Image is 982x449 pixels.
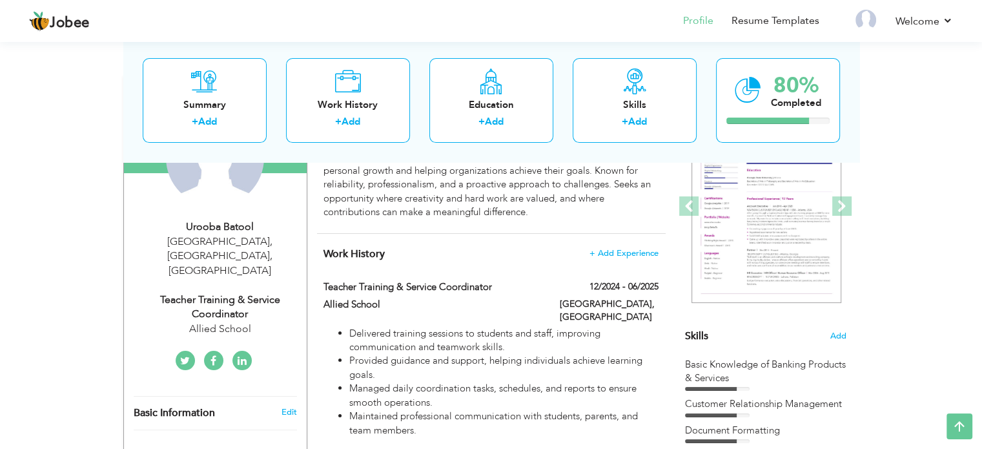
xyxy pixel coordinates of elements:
img: jobee.io [29,11,50,32]
span: Add [830,330,846,342]
div: Summary [153,98,256,112]
div: Document Formatting [685,424,846,437]
img: Profile Img [855,10,876,30]
div: Education [440,98,543,112]
li: Provided guidance and support, helping individuals achieve learning goals. [349,354,658,382]
span: Jobee [50,16,90,30]
li: Managed daily coordination tasks, schedules, and reports to ensure smooth operations. [349,382,658,410]
div: Skills [583,98,686,112]
a: Jobee [29,11,90,32]
label: + [192,116,198,129]
div: Customer Relationship Management [685,397,846,411]
li: Delivered training sessions to students and staff, improving communication and teamwork skills. [349,327,658,355]
div: Teacher Training & Service Coordinator [134,293,307,322]
label: 12/2024 - 06/2025 [589,280,659,293]
label: + [478,116,485,129]
a: Edit [281,406,296,418]
div: Work History [296,98,400,112]
li: Maintained professional communication with students, parents, and team members. [349,410,658,437]
label: [GEOGRAPHIC_DATA], [GEOGRAPHIC_DATA] [560,298,659,324]
span: + Add Experience [589,249,659,258]
div: Completed [771,96,821,110]
a: Resume Templates [731,14,819,28]
span: Skills [685,329,708,343]
label: + [335,116,342,129]
a: Add [485,116,504,129]
a: Add [198,116,217,129]
a: Add [342,116,360,129]
div: [GEOGRAPHIC_DATA], [GEOGRAPHIC_DATA] [GEOGRAPHIC_DATA] [134,235,307,279]
div: Urooba Batool [134,220,307,235]
label: Teacher Training & Service Coordinator [323,280,540,294]
div: Basic Knowledge of Banking Products & Services [685,358,846,386]
div: Allied School [134,322,307,337]
div: A dedicated and motivated professional with a passion for delivering high-quality work and exceed... [323,109,658,219]
h4: This helps to show the companies you have worked for. [323,247,658,260]
a: Add [628,116,647,129]
span: , [270,249,272,263]
label: Allied School [323,298,540,311]
label: + [622,116,628,129]
a: Profile [683,14,713,28]
a: Welcome [895,14,953,29]
div: 80% [771,75,821,96]
span: Basic Information [134,408,215,419]
span: Work History [323,247,385,261]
